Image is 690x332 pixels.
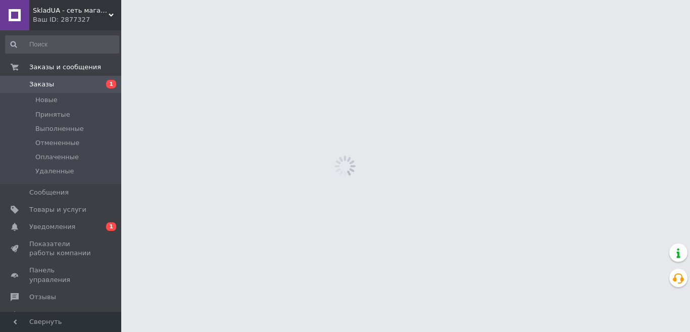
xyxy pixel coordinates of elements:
span: Отзывы [29,293,56,302]
span: Уведомления [29,222,75,231]
span: Покупатели [29,310,71,319]
span: Выполненные [35,124,84,133]
span: 1 [106,80,116,88]
span: Оплаченные [35,153,79,162]
span: Товары и услуги [29,205,86,214]
span: Панель управления [29,266,93,284]
span: Сообщения [29,188,69,197]
input: Поиск [5,35,119,54]
span: Заказы [29,80,54,89]
span: Принятые [35,110,70,119]
span: Новые [35,96,58,105]
span: SkladUA - сеть магазинов сантехники и бытовой техники [33,6,109,15]
span: Удаленные [35,167,74,176]
span: Отмененные [35,138,79,148]
div: Ваш ID: 2877327 [33,15,121,24]
span: Показатели работы компании [29,240,93,258]
span: Заказы и сообщения [29,63,101,72]
span: 1 [106,222,116,231]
